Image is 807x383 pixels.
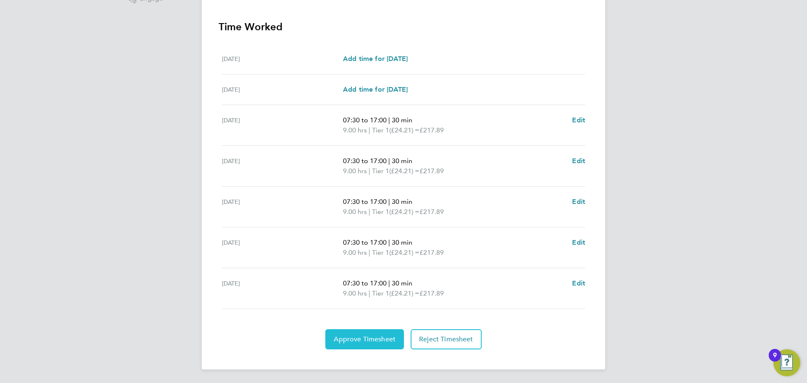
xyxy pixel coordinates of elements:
span: £217.89 [419,126,444,134]
span: 07:30 to 17:00 [343,198,387,206]
span: Tier 1 [372,288,389,298]
span: | [388,279,390,287]
a: Edit [572,278,585,288]
span: Tier 1 [372,248,389,258]
span: (£24.21) = [389,126,419,134]
span: Tier 1 [372,125,389,135]
span: 9.00 hrs [343,208,367,216]
span: Edit [572,116,585,124]
h3: Time Worked [219,20,588,34]
span: | [369,167,370,175]
span: Approve Timesheet [334,335,396,343]
span: 9.00 hrs [343,289,367,297]
a: Edit [572,115,585,125]
div: [DATE] [222,54,343,64]
span: | [369,289,370,297]
span: | [369,248,370,256]
a: Edit [572,197,585,207]
span: 30 min [392,238,412,246]
span: Add time for [DATE] [343,85,408,93]
span: | [388,198,390,206]
span: 07:30 to 17:00 [343,116,387,124]
button: Open Resource Center, 9 new notifications [773,349,800,376]
button: Reject Timesheet [411,329,482,349]
div: [DATE] [222,115,343,135]
span: Add time for [DATE] [343,55,408,63]
span: Edit [572,279,585,287]
div: [DATE] [222,85,343,95]
span: £217.89 [419,167,444,175]
span: 30 min [392,198,412,206]
span: | [388,116,390,124]
span: £217.89 [419,289,444,297]
div: [DATE] [222,238,343,258]
span: 07:30 to 17:00 [343,157,387,165]
span: 9.00 hrs [343,167,367,175]
span: Edit [572,238,585,246]
span: 30 min [392,116,412,124]
span: | [388,157,390,165]
span: 30 min [392,157,412,165]
span: Edit [572,198,585,206]
span: 07:30 to 17:00 [343,279,387,287]
span: | [388,238,390,246]
a: Edit [572,156,585,166]
span: 30 min [392,279,412,287]
button: Approve Timesheet [325,329,404,349]
span: £217.89 [419,208,444,216]
span: (£24.21) = [389,289,419,297]
span: Tier 1 [372,207,389,217]
span: | [369,208,370,216]
span: (£24.21) = [389,167,419,175]
span: (£24.21) = [389,208,419,216]
span: | [369,126,370,134]
span: (£24.21) = [389,248,419,256]
div: [DATE] [222,156,343,176]
span: 9.00 hrs [343,126,367,134]
div: [DATE] [222,278,343,298]
span: £217.89 [419,248,444,256]
span: 9.00 hrs [343,248,367,256]
span: Reject Timesheet [419,335,473,343]
span: Edit [572,157,585,165]
span: 07:30 to 17:00 [343,238,387,246]
span: Tier 1 [372,166,389,176]
a: Edit [572,238,585,248]
div: [DATE] [222,197,343,217]
div: 9 [773,355,777,366]
a: Add time for [DATE] [343,85,408,95]
a: Add time for [DATE] [343,54,408,64]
